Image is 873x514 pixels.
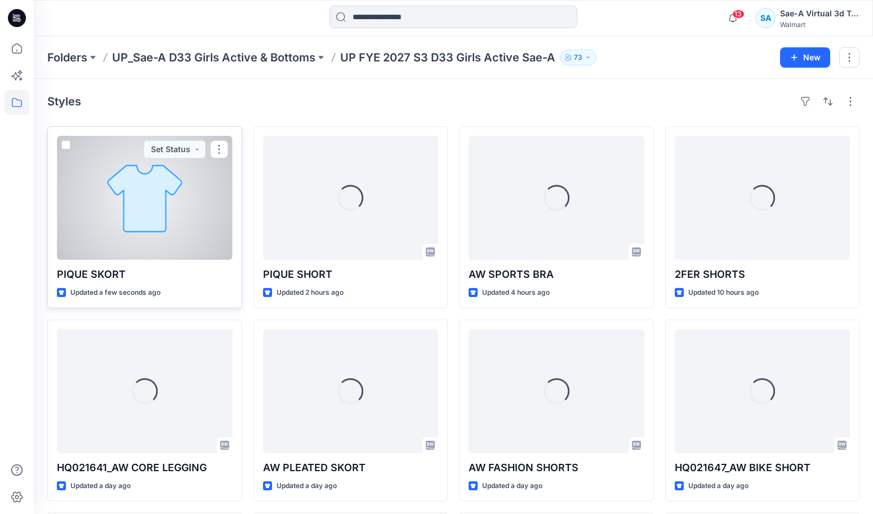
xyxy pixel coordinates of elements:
p: Updated a day ago [688,480,749,492]
p: Updated a day ago [70,480,131,492]
span: 13 [732,10,745,19]
div: SA [755,8,776,28]
p: 2FER SHORTS [675,267,850,282]
p: PIQUE SKORT [57,267,233,282]
p: 73 [574,51,582,64]
p: HQ021641_AW CORE LEGGING [57,460,233,476]
div: Walmart [780,20,859,29]
h4: Styles [47,95,81,108]
div: Sae-A Virtual 3d Team [780,7,859,20]
p: Updated 2 hours ago [277,287,344,299]
a: Folders [47,50,87,65]
p: UP FYE 2027 S3 D33 Girls Active Sae-A [340,50,555,65]
p: AW SPORTS BRA [469,267,644,282]
p: Updated a few seconds ago [70,287,161,299]
p: AW FASHION SHORTS [469,460,644,476]
a: UP_Sae-A D33 Girls Active & Bottoms [112,50,315,65]
p: Updated 10 hours ago [688,287,759,299]
p: Updated 4 hours ago [482,287,550,299]
a: PIQUE SKORT [57,136,233,260]
p: HQ021647_AW BIKE SHORT [675,460,850,476]
p: PIQUE SHORT [263,267,439,282]
button: New [780,47,830,68]
button: 73 [560,50,596,65]
p: AW PLEATED SKORT [263,460,439,476]
p: Updated a day ago [277,480,337,492]
p: Updated a day ago [482,480,542,492]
